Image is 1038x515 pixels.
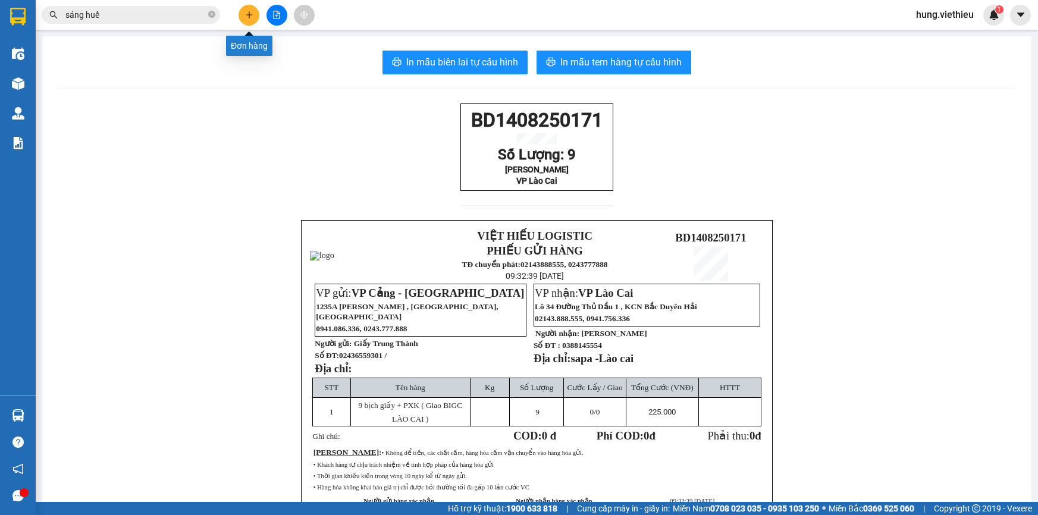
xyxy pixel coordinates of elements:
[578,287,633,299] span: VP Lào Cai
[577,502,670,515] span: Cung cấp máy in - giấy in:
[363,498,434,504] strong: Người gửi hàng xác nhận
[755,429,761,442] span: đ
[675,231,746,244] span: BD1408250171
[294,5,315,26] button: aim
[315,351,387,360] strong: Số ĐT:
[330,407,334,416] span: 1
[520,260,608,269] strong: 02143888555, 0243777888
[12,107,24,120] img: warehouse-icon
[506,504,557,513] strong: 1900 633 818
[516,498,592,504] strong: Người nhận hàng xác nhận
[316,302,498,321] span: 1235A [PERSON_NAME] , [GEOGRAPHIC_DATA], [GEOGRAPHIC_DATA]
[471,109,603,131] span: BD1408250171
[12,437,24,448] span: question-circle
[546,57,556,68] span: printer
[300,11,308,19] span: aim
[997,5,1001,14] span: 1
[310,251,334,260] img: logo
[537,51,691,74] button: printerIn mẫu tem hàng tự cấu hình
[535,287,633,299] span: VP nhận:
[339,351,387,360] span: 02436559301 /
[560,55,682,70] span: In mẫu tem hàng tự cấu hình
[1015,10,1026,20] span: caret-down
[208,10,215,21] span: close-circle
[312,432,340,441] span: Ghi chú:
[535,302,697,311] span: Lô 34 Đường Thủ Dầu 1 , KCN Bắc Duyên Hải
[995,5,1003,14] sup: 1
[487,244,583,257] strong: PHIẾU GỬI HÀNG
[382,450,584,456] span: • Không để tiền, các chất cấm, hàng hóa cấm vận chuyển vào hàng hóa gửi.
[12,463,24,475] span: notification
[313,473,467,479] span: • Thời gian khiếu kiện trong vòng 10 ngày kể từ ngày gửi.
[513,429,556,442] strong: COD:
[316,324,407,333] span: 0941.086.336, 0243.777.888
[720,383,740,392] span: HTTT
[1010,5,1031,26] button: caret-down
[406,55,518,70] span: In mẫu biên lai tự cấu hình
[382,51,528,74] button: printerIn mẫu biên lai tự cấu hình
[570,352,634,365] span: sapa -Lào cai
[670,498,714,504] span: 09:32:39 [DATE]
[710,504,819,513] strong: 0708 023 035 - 0935 103 250
[707,429,761,442] span: Phải thu:
[49,11,58,19] span: search
[272,11,281,19] span: file-add
[923,502,925,515] span: |
[535,314,630,323] span: 02143.888.555, 0941.756.336
[535,329,579,338] strong: Người nhận:
[505,165,569,174] span: [PERSON_NAME]
[392,57,402,68] span: printer
[358,401,462,423] span: 9 bịch giấy + PXK ( Giao BIGC LÀO CAI )
[498,146,576,163] span: Số Lượng: 9
[245,11,253,19] span: plus
[313,484,529,491] span: • Hàng hóa không khai báo giá trị chỉ được bồi thường tối đa gấp 10 lần cước VC
[313,448,379,457] span: [PERSON_NAME]
[324,383,338,392] span: STT
[313,448,382,457] span: :
[566,502,568,515] span: |
[12,137,24,149] img: solution-icon
[673,502,819,515] span: Miền Nam
[266,5,287,26] button: file-add
[10,8,26,26] img: logo-vxr
[12,409,24,422] img: warehouse-icon
[12,490,24,501] span: message
[822,506,826,511] span: ⚪️
[313,461,494,468] span: • Khách hàng tự chịu trách nhiệm về tính hợp pháp của hàng hóa gửi
[829,502,914,515] span: Miền Bắc
[863,504,914,513] strong: 0369 525 060
[506,271,564,281] span: 09:32:39 [DATE]
[516,176,557,186] span: VP Lào Cai
[567,383,622,392] span: Cước Lấy / Giao
[485,383,494,392] span: Kg
[534,341,560,350] strong: Số ĐT :
[65,8,206,21] input: Tìm tên, số ĐT hoặc mã đơn
[352,287,525,299] span: VP Cảng - [GEOGRAPHIC_DATA]
[520,383,553,392] span: Số Lượng
[315,339,352,348] strong: Người gửi:
[644,429,649,442] span: 0
[448,502,557,515] span: Hỗ trợ kỹ thuật:
[477,230,592,242] strong: VIỆT HIẾU LOGISTIC
[631,383,694,392] span: Tổng Cước (VNĐ)
[12,77,24,90] img: warehouse-icon
[750,429,755,442] span: 0
[589,407,594,416] span: 0
[542,429,556,442] span: 0 đ
[972,504,980,513] span: copyright
[534,352,570,365] strong: Địa chỉ:
[354,339,418,348] span: Giấy Trung Thành
[535,407,540,416] span: 9
[907,7,983,22] span: hung.viethieu
[597,429,656,442] strong: Phí COD: đ
[12,48,24,60] img: warehouse-icon
[589,407,600,416] span: /0
[648,407,676,416] span: 225.000
[989,10,999,20] img: icon-new-feature
[562,341,602,350] span: 0388145554
[581,329,647,338] span: [PERSON_NAME]
[315,362,352,375] strong: Địa chỉ:
[396,383,425,392] span: Tên hàng
[316,287,524,299] span: VP gửi:
[239,5,259,26] button: plus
